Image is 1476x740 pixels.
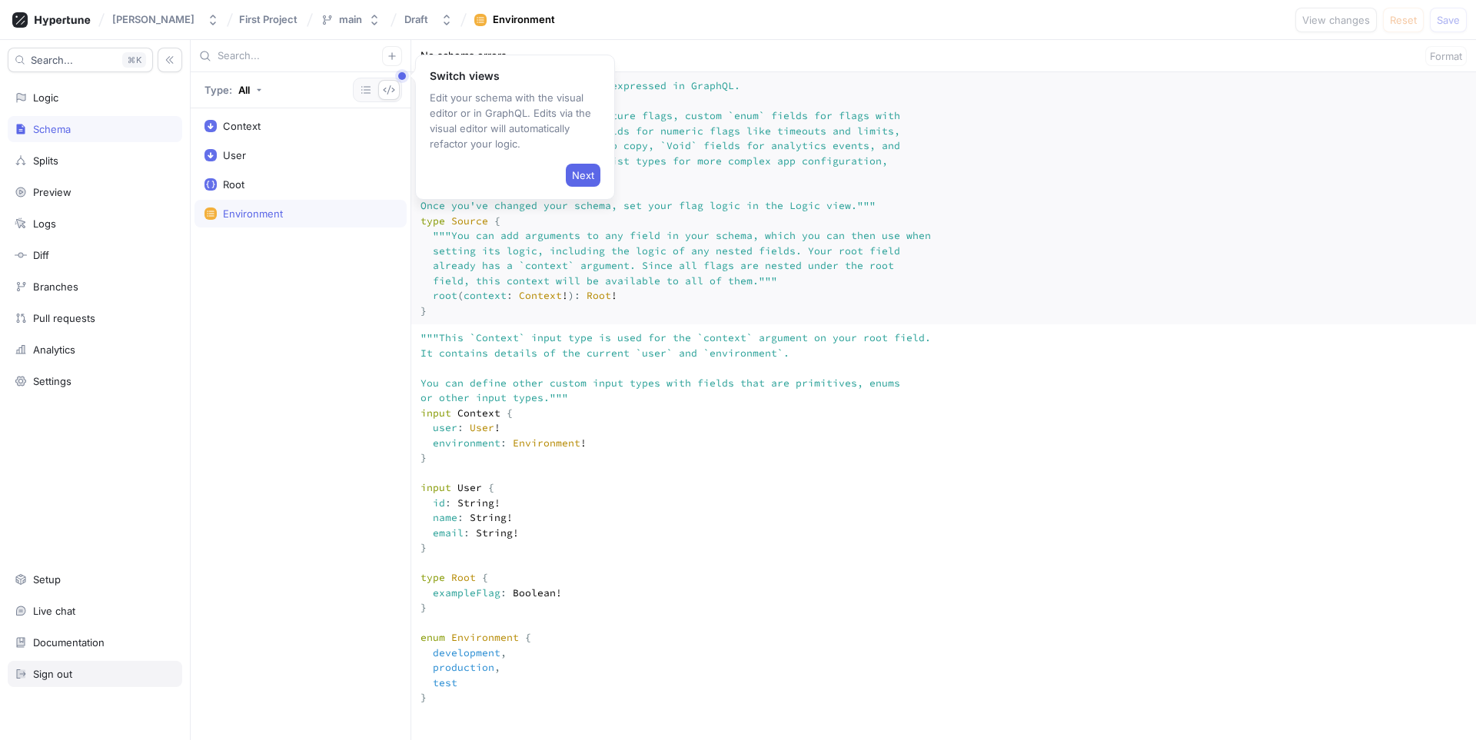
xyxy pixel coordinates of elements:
[33,91,58,104] div: Logic
[411,72,1476,324] textarea: """ This is your project schema expressed in GraphQL. Define `Boolean` fields for feature flags, ...
[1390,15,1417,25] span: Reset
[1302,15,1370,25] span: View changes
[204,85,232,95] p: Type:
[223,178,244,191] div: Root
[33,280,78,293] div: Branches
[112,13,194,26] div: [PERSON_NAME]
[33,186,71,198] div: Preview
[404,13,428,26] div: Draft
[218,48,382,64] input: Search...
[33,249,49,261] div: Diff
[33,573,61,586] div: Setup
[33,312,95,324] div: Pull requests
[33,123,71,135] div: Schema
[33,605,75,617] div: Live chat
[122,52,146,68] div: K
[223,207,283,220] div: Environment
[1430,8,1467,32] button: Save
[1425,46,1467,66] button: Format
[33,217,56,230] div: Logs
[8,629,182,655] a: Documentation
[239,14,298,25] span: First Project
[398,7,459,32] button: Draft
[33,154,58,167] div: Splits
[8,48,153,72] button: Search...K
[1295,8,1377,32] button: View changes
[493,12,555,28] div: Environment
[33,636,105,649] div: Documentation
[33,343,75,356] div: Analytics
[339,13,362,26] div: main
[223,120,261,132] div: Context
[1437,15,1460,25] span: Save
[238,85,250,95] div: All
[1383,8,1424,32] button: Reset
[223,149,246,161] div: User
[1430,51,1462,61] span: Format
[421,48,510,64] div: No schema errors.
[106,7,225,32] button: [PERSON_NAME]
[33,668,72,680] div: Sign out
[33,375,71,387] div: Settings
[199,78,268,102] button: Type: All
[31,55,73,65] span: Search...
[314,7,387,32] button: main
